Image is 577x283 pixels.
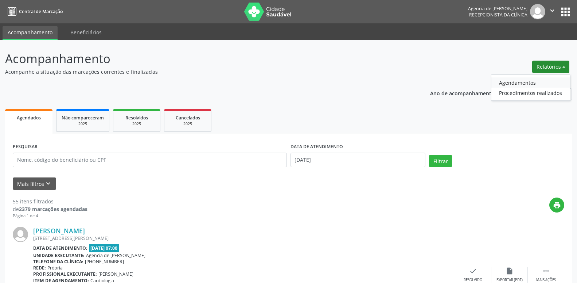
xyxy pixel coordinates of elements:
i: check [469,267,477,275]
i:  [542,267,550,275]
span: Agendados [17,115,41,121]
span: [PHONE_NUMBER] [85,259,124,265]
img: img [530,4,545,19]
div: Resolvido [464,278,482,283]
i: keyboard_arrow_down [44,180,52,188]
div: de [13,205,87,213]
button: apps [559,5,572,18]
div: [STREET_ADDRESS][PERSON_NAME] [33,235,455,241]
button: Mais filtroskeyboard_arrow_down [13,177,56,190]
a: Acompanhamento [3,26,58,40]
b: Data de atendimento: [33,245,87,251]
input: Selecione um intervalo [291,153,426,167]
b: Telefone da clínica: [33,259,83,265]
span: [PERSON_NAME] [98,271,133,277]
a: [PERSON_NAME] [33,227,85,235]
span: Cancelados [176,115,200,121]
span: Central de Marcação [19,8,63,15]
b: Unidade executante: [33,252,85,259]
input: Nome, código do beneficiário ou CPF [13,153,287,167]
label: DATA DE ATENDIMENTO [291,141,343,153]
strong: 2379 marcações agendadas [19,206,87,213]
div: Exportar (PDF) [496,278,523,283]
b: Profissional executante: [33,271,97,277]
button:  [545,4,559,19]
span: Resolvidos [125,115,148,121]
i: insert_drive_file [506,267,514,275]
span: Recepcionista da clínica [469,12,527,18]
ul: Relatórios [491,74,570,101]
b: Rede: [33,265,46,271]
img: img [13,227,28,242]
span: [DATE] 07:00 [89,244,120,252]
div: 2025 [169,121,206,127]
label: PESQUISAR [13,141,38,153]
a: Beneficiários [65,26,107,39]
p: Acompanhamento [5,50,402,68]
p: Ano de acompanhamento [430,88,495,97]
span: Não compareceram [62,115,104,121]
p: Acompanhe a situação das marcações correntes e finalizadas [5,68,402,76]
i: print [553,201,561,209]
span: Própria [47,265,63,271]
span: Agencia de [PERSON_NAME] [86,252,145,259]
button: Relatórios [532,61,569,73]
div: Agencia de [PERSON_NAME] [468,5,527,12]
div: Página 1 de 4 [13,213,87,219]
button: Filtrar [429,155,452,167]
a: Agendamentos [491,77,570,88]
div: Mais ações [536,278,556,283]
i:  [548,7,556,15]
div: 2025 [62,121,104,127]
button: print [549,198,564,213]
div: 2025 [118,121,155,127]
a: Procedimentos realizados [491,88,570,98]
div: 55 itens filtrados [13,198,87,205]
a: Central de Marcação [5,5,63,18]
